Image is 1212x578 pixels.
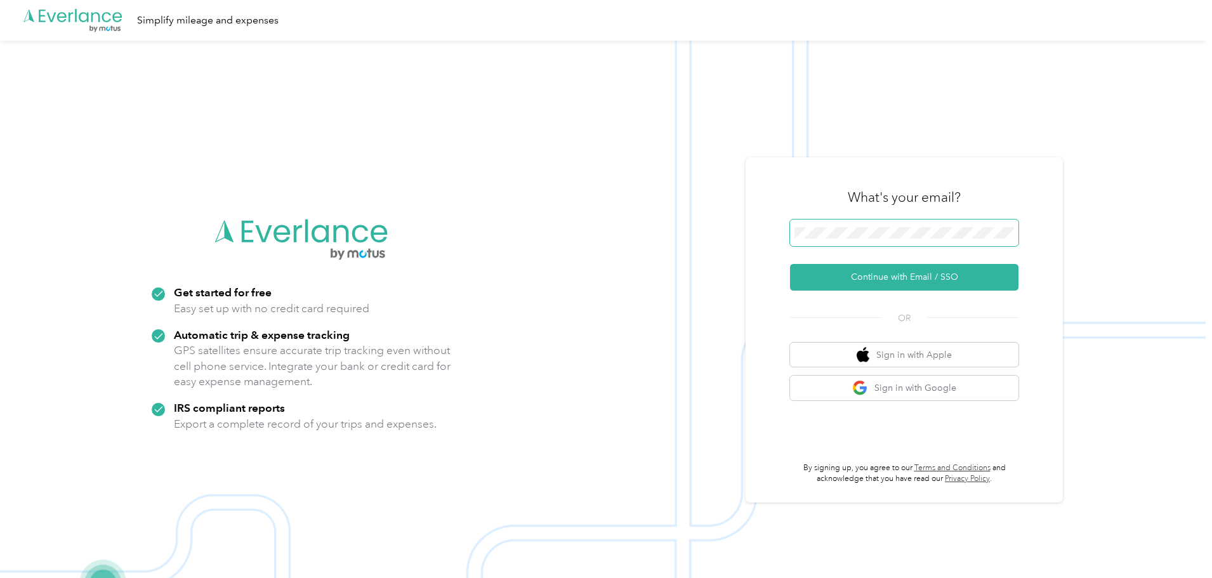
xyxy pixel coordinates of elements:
[790,463,1018,485] p: By signing up, you agree to our and acknowledge that you have read our .
[852,380,868,396] img: google logo
[790,376,1018,400] button: google logoSign in with Google
[174,343,451,390] p: GPS satellites ensure accurate trip tracking even without cell phone service. Integrate your bank...
[857,347,869,363] img: apple logo
[137,13,279,29] div: Simplify mileage and expenses
[174,416,437,432] p: Export a complete record of your trips and expenses.
[945,474,990,483] a: Privacy Policy
[174,301,369,317] p: Easy set up with no credit card required
[174,328,350,341] strong: Automatic trip & expense tracking
[882,312,926,325] span: OR
[174,401,285,414] strong: IRS compliant reports
[790,264,1018,291] button: Continue with Email / SSO
[174,286,272,299] strong: Get started for free
[848,188,961,206] h3: What's your email?
[914,463,991,473] a: Terms and Conditions
[790,343,1018,367] button: apple logoSign in with Apple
